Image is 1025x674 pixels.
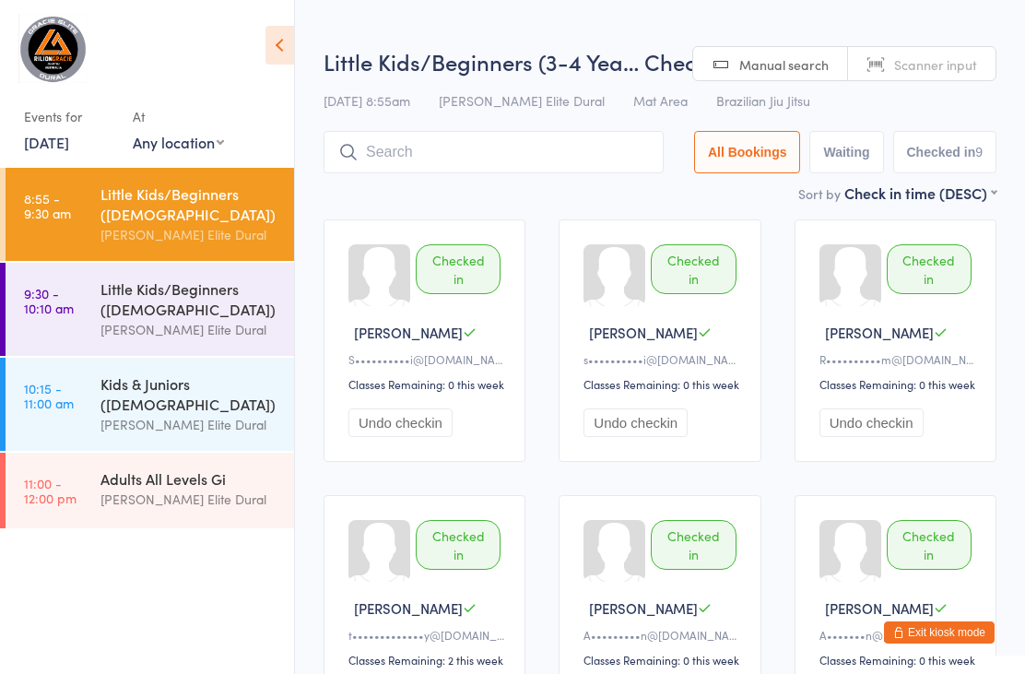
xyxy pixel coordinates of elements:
[348,627,506,643] div: t•••••••••••••y@[DOMAIN_NAME]
[651,520,736,570] div: Checked in
[100,489,278,510] div: [PERSON_NAME] Elite Dural
[887,520,972,570] div: Checked in
[133,101,224,132] div: At
[18,14,88,83] img: Gracie Elite Jiu Jitsu Dural
[583,408,688,437] button: Undo checkin
[819,652,977,668] div: Classes Remaining: 0 this week
[24,191,71,220] time: 8:55 - 9:30 am
[24,286,74,315] time: 9:30 - 10:10 am
[825,598,934,618] span: [PERSON_NAME]
[439,91,605,110] span: [PERSON_NAME] Elite Dural
[100,373,278,414] div: Kids & Juniors ([DEMOGRAPHIC_DATA])
[583,351,741,367] div: s••••••••••i@[DOMAIN_NAME]
[694,131,801,173] button: All Bookings
[819,376,977,392] div: Classes Remaining: 0 this week
[819,408,924,437] button: Undo checkin
[583,627,741,643] div: A•••••••••n@[DOMAIN_NAME]
[819,627,977,643] div: A•••••••n@[DOMAIN_NAME]
[633,91,688,110] span: Mat Area
[6,358,294,451] a: 10:15 -11:00 amKids & Juniors ([DEMOGRAPHIC_DATA])[PERSON_NAME] Elite Dural
[324,46,996,77] h2: Little Kids/Beginners (3-4 Yea… Check-in
[24,132,69,152] a: [DATE]
[100,224,278,245] div: [PERSON_NAME] Elite Dural
[894,55,977,74] span: Scanner input
[887,244,972,294] div: Checked in
[348,408,453,437] button: Undo checkin
[348,351,506,367] div: S••••••••••i@[DOMAIN_NAME]
[416,244,501,294] div: Checked in
[24,101,114,132] div: Events for
[324,131,664,173] input: Search
[100,468,278,489] div: Adults All Levels Gi
[354,598,463,618] span: [PERSON_NAME]
[809,131,883,173] button: Waiting
[844,183,996,203] div: Check in time (DESC)
[583,652,741,668] div: Classes Remaining: 0 this week
[651,244,736,294] div: Checked in
[348,376,506,392] div: Classes Remaining: 0 this week
[24,381,74,410] time: 10:15 - 11:00 am
[354,323,463,342] span: [PERSON_NAME]
[6,263,294,356] a: 9:30 -10:10 amLittle Kids/Beginners ([DEMOGRAPHIC_DATA])[PERSON_NAME] Elite Dural
[893,131,997,173] button: Checked in9
[798,184,841,203] label: Sort by
[348,652,506,668] div: Classes Remaining: 2 this week
[100,183,278,224] div: Little Kids/Beginners ([DEMOGRAPHIC_DATA])
[6,168,294,261] a: 8:55 -9:30 amLittle Kids/Beginners ([DEMOGRAPHIC_DATA])[PERSON_NAME] Elite Dural
[884,621,995,644] button: Exit kiosk mode
[24,476,77,505] time: 11:00 - 12:00 pm
[100,414,278,435] div: [PERSON_NAME] Elite Dural
[589,323,698,342] span: [PERSON_NAME]
[589,598,698,618] span: [PERSON_NAME]
[739,55,829,74] span: Manual search
[324,91,410,110] span: [DATE] 8:55am
[6,453,294,528] a: 11:00 -12:00 pmAdults All Levels Gi[PERSON_NAME] Elite Dural
[416,520,501,570] div: Checked in
[716,91,810,110] span: Brazilian Jiu Jitsu
[825,323,934,342] span: [PERSON_NAME]
[975,145,983,160] div: 9
[583,376,741,392] div: Classes Remaining: 0 this week
[133,132,224,152] div: Any location
[100,319,278,340] div: [PERSON_NAME] Elite Dural
[819,351,977,367] div: R••••••••••m@[DOMAIN_NAME]
[100,278,278,319] div: Little Kids/Beginners ([DEMOGRAPHIC_DATA])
